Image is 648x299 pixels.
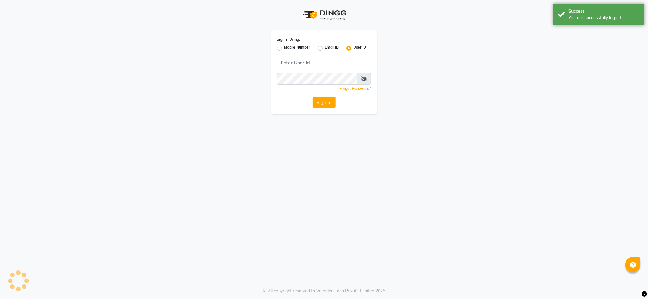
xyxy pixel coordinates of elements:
a: Forgot Password? [340,86,371,91]
button: Sign In [313,97,336,108]
input: Username [277,73,357,85]
label: Email ID [325,45,339,52]
label: User ID [354,45,366,52]
label: Sign In Using: [277,37,300,42]
label: Mobile Number [284,45,310,52]
img: logo1.svg [300,6,348,24]
div: Success [568,8,640,15]
div: You are successfully logout !! [568,15,640,21]
input: Username [277,57,371,68]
